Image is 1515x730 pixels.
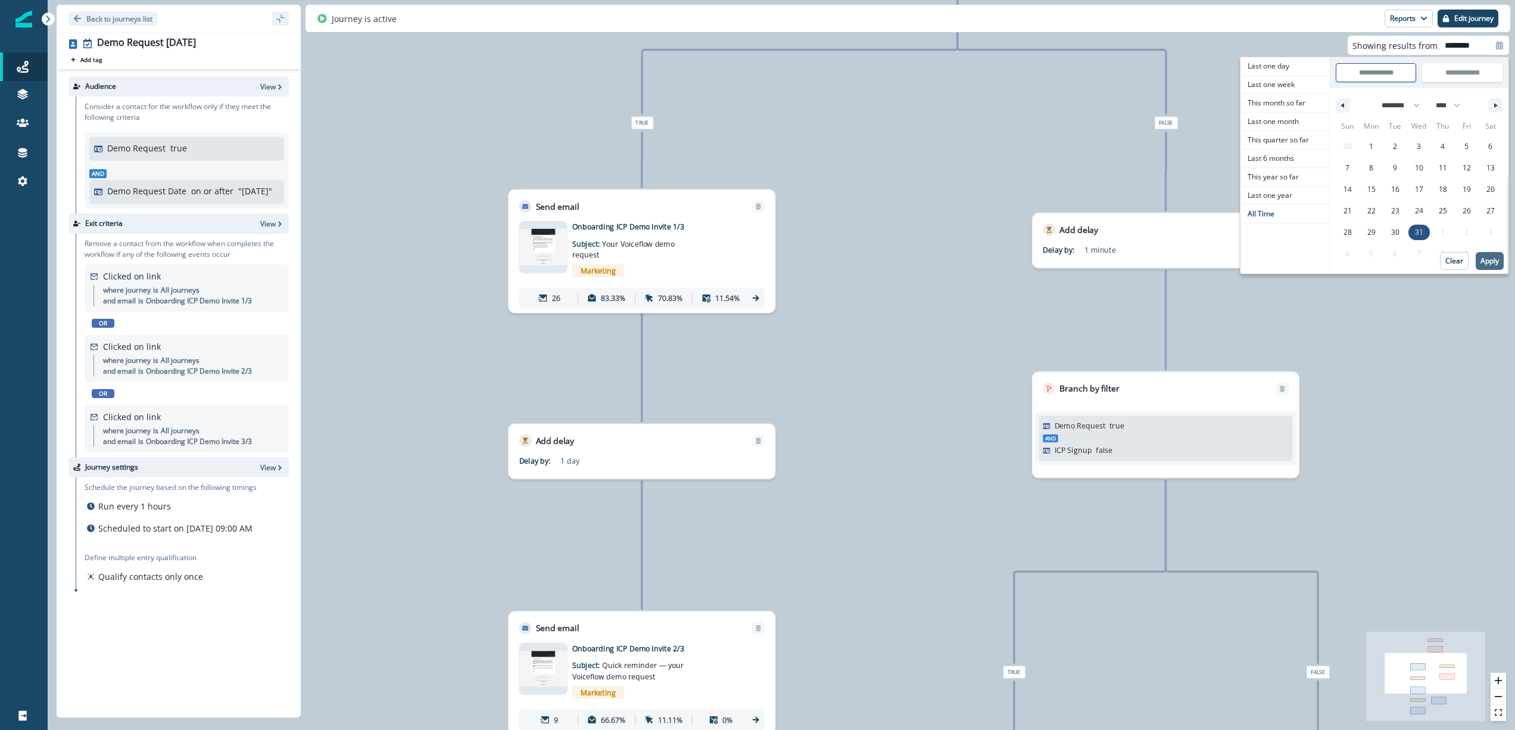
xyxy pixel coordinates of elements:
[260,219,276,229] p: View
[103,411,161,423] p: Clicked on link
[572,232,702,260] p: Subject:
[1439,157,1447,179] span: 11
[1367,222,1376,243] span: 29
[1360,157,1383,179] button: 8
[1383,117,1407,136] span: Tue
[138,366,144,377] p: is
[1336,200,1360,222] button: 21
[1240,168,1329,187] button: This year so far
[1109,420,1124,431] p: true
[85,238,289,260] p: Remove a contact from the workflow when completes the workflow if any of the following events occur
[560,455,690,466] p: 1 day
[170,142,187,154] p: true
[1066,116,1265,129] div: False
[554,715,558,725] p: 9
[161,285,199,296] p: All journeys
[1391,179,1399,200] span: 16
[1479,200,1502,222] button: 27
[1464,136,1469,157] span: 5
[1240,187,1329,205] button: Last one year
[1343,179,1352,200] span: 14
[103,285,151,296] p: where journey
[107,142,166,154] p: Demo Request
[1367,179,1376,200] span: 15
[1360,136,1383,157] button: 1
[1486,200,1495,222] span: 27
[572,660,684,681] span: Quick reminder — your Voiceflow demo request
[542,116,741,129] div: True
[103,340,161,353] p: Clicked on link
[536,434,575,447] p: Add delay
[1415,157,1423,179] span: 10
[1240,76,1329,94] button: Last one week
[1336,157,1360,179] button: 7
[1055,420,1106,431] p: Demo Request
[722,715,732,725] p: 0%
[552,293,560,303] p: 26
[98,500,171,512] p: Run every 1 hours
[572,643,739,654] p: Onboarding ICP Demo Invite 2/3
[191,185,233,197] p: on or after
[1454,14,1494,23] p: Edit journey
[1479,179,1502,200] button: 20
[1488,136,1492,157] span: 6
[85,552,205,563] p: Define multiple entry qualification
[103,366,136,377] p: and email
[15,11,32,27] img: Inflection
[572,264,624,277] span: Marketing
[572,239,675,260] span: Your Voiceflow demo request
[1240,131,1329,150] button: This quarter so far
[161,355,199,366] p: All journeys
[98,522,253,535] p: Scheduled to start on [DATE] 09:00 AM
[1383,179,1407,200] button: 16
[1084,244,1214,255] p: 1 minute
[1360,200,1383,222] button: 22
[260,462,276,473] p: View
[146,436,252,447] p: Onboarding ICP Demo Invite 3/3
[1240,150,1329,167] span: Last 6 months
[1240,205,1329,223] button: All Time
[631,116,653,129] span: True
[914,666,1114,679] div: True
[1439,179,1447,200] span: 18
[1491,673,1506,689] button: zoom in
[1360,117,1383,136] span: Mon
[1360,222,1383,243] button: 29
[1218,666,1417,679] div: False
[1240,150,1329,168] button: Last 6 months
[1479,117,1502,136] span: Sat
[85,101,289,123] p: Consider a contact for the workflow only if they meet the following criteria
[1369,136,1373,157] span: 1
[1240,94,1329,112] span: This month so far
[1431,136,1455,157] button: 4
[1417,136,1421,157] span: 3
[1059,223,1098,236] p: Add delay
[1455,157,1479,179] button: 12
[97,37,196,50] div: Demo Request [DATE]
[1345,157,1349,179] span: 7
[92,389,114,398] span: or
[92,319,114,328] span: or
[1486,179,1495,200] span: 20
[1336,222,1360,243] button: 28
[1385,10,1433,27] button: Reports
[1455,117,1479,136] span: Fri
[146,366,252,377] p: Onboarding ICP Demo Invite 2/3
[601,715,626,725] p: 66.67%
[332,13,397,25] p: Journey is active
[1096,445,1112,455] p: false
[1240,113,1329,131] button: Last one month
[1369,157,1373,179] span: 8
[260,82,284,92] button: View
[1383,200,1407,222] button: 23
[1407,157,1431,179] button: 10
[1431,179,1455,200] button: 18
[572,654,702,682] p: Subject:
[85,81,116,92] p: Audience
[1463,157,1471,179] span: 12
[1306,666,1329,679] span: False
[1367,200,1376,222] span: 22
[572,221,739,232] p: Onboarding ICP Demo Invite 1/3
